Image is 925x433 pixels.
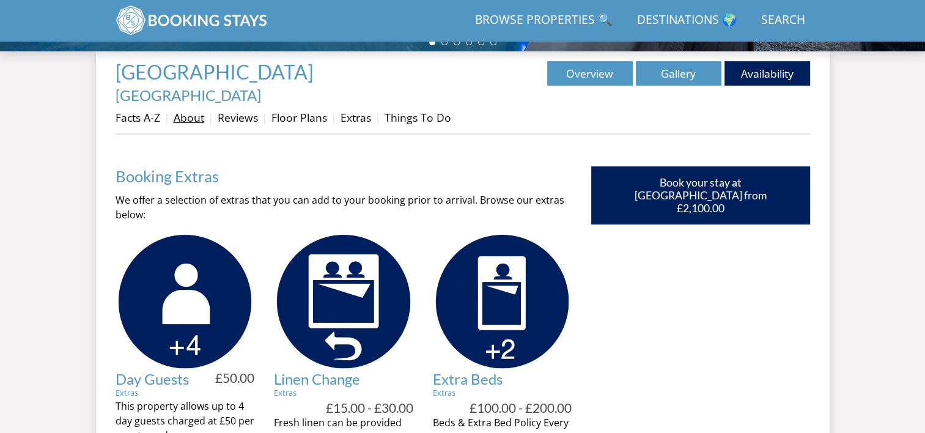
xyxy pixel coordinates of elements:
[274,387,297,398] a: Extras
[341,110,371,125] a: Extras
[116,60,314,84] span: [GEOGRAPHIC_DATA]
[632,7,742,34] a: Destinations 🌍
[274,232,413,371] img: Linen Change
[116,167,219,185] a: Booking Extras
[116,110,160,125] a: Facts A-Z
[116,193,572,222] p: We offer a selection of extras that you can add to your booking prior to arrival. Browse our extr...
[591,166,809,224] a: Book your stay at [GEOGRAPHIC_DATA] from £2,100.00
[547,61,633,86] a: Overview
[215,371,254,399] h4: £50.00
[433,370,503,388] a: Extra Beds
[385,110,451,125] a: Things To Do
[756,7,810,34] a: Search
[470,401,572,415] h4: £100.00 - £200.00
[116,60,317,84] a: [GEOGRAPHIC_DATA]
[636,61,721,86] a: Gallery
[326,401,413,415] h4: £15.00 - £30.00
[433,387,455,398] a: Extras
[116,370,189,388] a: Day Guests
[470,7,617,34] a: Browse Properties 🔍
[724,61,810,86] a: Availability
[116,5,268,35] img: BookingStays
[174,110,204,125] a: About
[271,110,327,125] a: Floor Plans
[274,370,360,388] a: Linen Change
[116,387,138,398] a: Extras
[116,86,261,104] a: [GEOGRAPHIC_DATA]
[116,232,255,371] img: Day Guests
[433,232,572,371] img: Extra Beds
[218,110,258,125] a: Reviews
